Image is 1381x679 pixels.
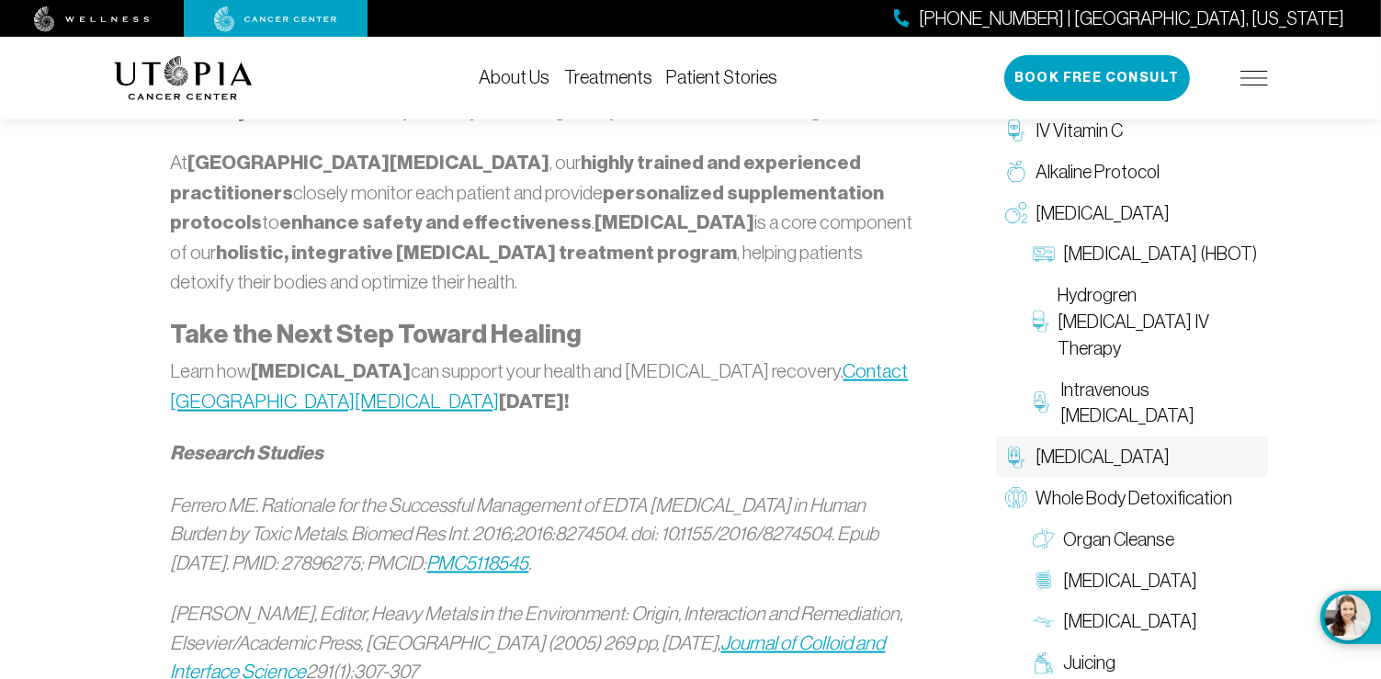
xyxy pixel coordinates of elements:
a: PMC5118545 [427,552,529,573]
strong: highly trained and experienced practitioners [171,151,862,205]
img: Hydrogren Peroxide IV Therapy [1033,311,1048,333]
span: Juicing [1064,650,1116,676]
span: IV Vitamin C [1036,118,1124,144]
span: Organ Cleanse [1064,526,1175,553]
a: Patient Stories [667,67,778,87]
a: [MEDICAL_DATA] [996,193,1268,234]
a: Hydrogren [MEDICAL_DATA] IV Therapy [1024,275,1268,368]
img: Oxygen Therapy [1005,202,1027,224]
span: [MEDICAL_DATA] [1064,608,1198,635]
img: logo [114,56,253,100]
span: Hydrogren [MEDICAL_DATA] IV Therapy [1058,282,1259,361]
span: [MEDICAL_DATA] [1036,200,1171,227]
a: [PHONE_NUMBER] | [GEOGRAPHIC_DATA], [US_STATE] [894,6,1344,32]
img: Colon Therapy [1033,570,1055,592]
img: Lymphatic Massage [1033,611,1055,633]
strong: [MEDICAL_DATA] [595,210,755,234]
em: [PERSON_NAME], Editor, Heavy Metals in the Environment: Origin, Interaction and Remediation, Else... [171,603,903,653]
strong: [DATE]! [500,390,570,413]
em: Ferrero ME. Rationale for the Successful Management of EDTA [MEDICAL_DATA] in Human Burden by Tox... [171,494,879,573]
a: Organ Cleanse [1024,519,1268,560]
span: [MEDICAL_DATA] [1064,568,1198,594]
img: Organ Cleanse [1033,528,1055,550]
strong: enhance safety and effectiveness [280,210,593,234]
img: Hyperbaric Oxygen Therapy (HBOT) [1033,243,1055,266]
strong: Research Studies [171,441,324,465]
span: [MEDICAL_DATA] (HBOT) [1064,241,1258,267]
span: Whole Body Detoxification [1036,485,1233,512]
img: Juicing [1033,652,1055,674]
img: IV Vitamin C [1005,119,1027,141]
img: Whole Body Detoxification [1005,487,1027,509]
a: Intravenous [MEDICAL_DATA] [1024,369,1268,437]
span: [MEDICAL_DATA] [1036,444,1171,470]
a: Whole Body Detoxification [996,478,1268,519]
a: IV Vitamin C [996,110,1268,152]
a: [MEDICAL_DATA] [996,436,1268,478]
a: [MEDICAL_DATA] [1024,601,1268,642]
strong: [MEDICAL_DATA] [252,359,412,383]
img: Alkaline Protocol [1005,161,1027,183]
strong: [GEOGRAPHIC_DATA][MEDICAL_DATA] [188,151,550,175]
p: Learn how can support your health and [MEDICAL_DATA] recovery. [171,356,917,416]
img: Chelation Therapy [1005,447,1027,469]
span: Intravenous [MEDICAL_DATA] [1060,377,1258,430]
span: [PHONE_NUMBER] | [GEOGRAPHIC_DATA], [US_STATE] [919,6,1344,32]
a: [MEDICAL_DATA] (HBOT) [1024,233,1268,275]
img: cancer center [214,6,337,32]
img: icon-hamburger [1240,71,1268,85]
a: Alkaline Protocol [996,152,1268,193]
button: Book Free Consult [1004,55,1190,101]
span: Alkaline Protocol [1036,159,1160,186]
strong: holistic, integrative [MEDICAL_DATA] treatment program [217,241,738,265]
em: . [529,552,532,573]
a: About Us [479,67,549,87]
a: Contact [GEOGRAPHIC_DATA][MEDICAL_DATA] [171,360,909,412]
img: Intravenous Ozone Therapy [1033,391,1052,413]
a: [MEDICAL_DATA] [1024,560,1268,602]
a: Treatments [564,67,652,87]
strong: Take the Next Step Toward Healing [171,319,583,349]
img: wellness [34,6,150,32]
p: At , our closely monitor each patient and provide to . is a core component of our , helping patie... [171,148,917,297]
strong: Kidney stress [186,99,312,123]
